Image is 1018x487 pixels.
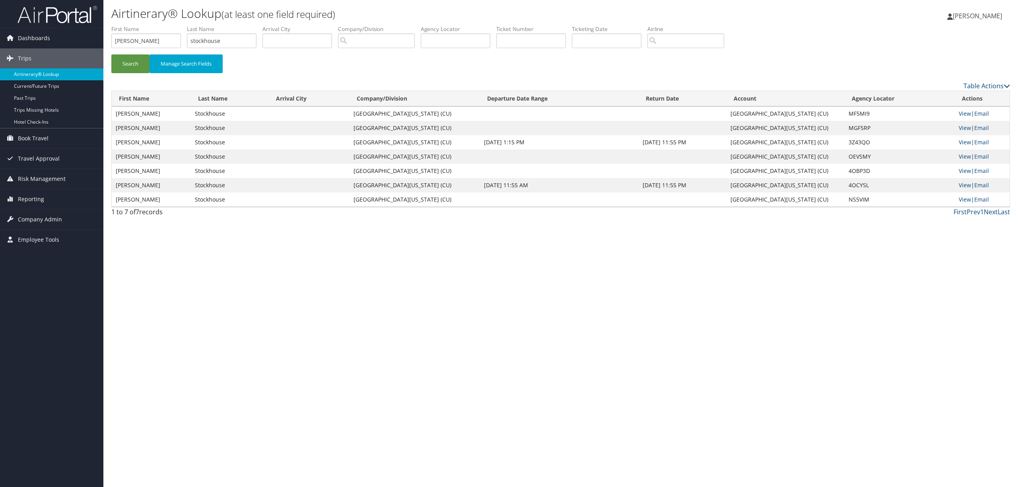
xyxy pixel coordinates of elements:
th: Account: activate to sort column ascending [727,91,845,107]
div: 1 to 7 of records [111,207,327,221]
td: [DATE] 11:55 AM [480,178,639,192]
td: Stockhouse [191,135,269,149]
label: Company/Division [338,25,421,33]
label: First Name [111,25,187,33]
td: | [955,192,1010,207]
a: View [959,196,971,203]
td: [GEOGRAPHIC_DATA][US_STATE] (CU) [727,121,845,135]
a: View [959,110,971,117]
td: Stockhouse [191,178,269,192]
th: Actions [955,91,1010,107]
span: [PERSON_NAME] [953,12,1002,20]
label: Ticketing Date [572,25,647,33]
th: Departure Date Range: activate to sort column ascending [480,91,639,107]
span: Reporting [18,189,44,209]
a: View [959,167,971,175]
label: Arrival City [262,25,338,33]
a: Prev [967,208,980,216]
a: Email [974,167,989,175]
span: Book Travel [18,128,49,148]
td: MGF5RP [845,121,955,135]
a: [PERSON_NAME] [947,4,1010,28]
button: Manage Search Fields [150,54,223,73]
td: [GEOGRAPHIC_DATA][US_STATE] (CU) [350,164,480,178]
a: View [959,181,971,189]
td: [GEOGRAPHIC_DATA][US_STATE] (CU) [350,107,480,121]
td: [GEOGRAPHIC_DATA][US_STATE] (CU) [727,178,845,192]
td: [PERSON_NAME] [112,178,191,192]
span: Risk Management [18,169,66,189]
td: [DATE] 11:55 PM [639,178,727,192]
span: Employee Tools [18,230,59,250]
label: Airline [647,25,730,33]
td: [PERSON_NAME] [112,121,191,135]
a: View [959,124,971,132]
td: | [955,135,1010,149]
th: Return Date: activate to sort column ascending [639,91,727,107]
td: [GEOGRAPHIC_DATA][US_STATE] (CU) [727,135,845,149]
a: Email [974,138,989,146]
label: Last Name [187,25,262,33]
span: Travel Approval [18,149,60,169]
td: Stockhouse [191,149,269,164]
td: [GEOGRAPHIC_DATA][US_STATE] (CU) [350,178,480,192]
a: Next [984,208,998,216]
td: OEVSMY [845,149,955,164]
th: Agency Locator: activate to sort column ascending [845,91,955,107]
td: [PERSON_NAME] [112,135,191,149]
span: 7 [136,208,139,216]
a: Email [974,181,989,189]
td: [PERSON_NAME] [112,164,191,178]
td: MF5MI9 [845,107,955,121]
td: | [955,164,1010,178]
td: | [955,178,1010,192]
h1: Airtinerary® Lookup [111,5,711,22]
td: [GEOGRAPHIC_DATA][US_STATE] (CU) [350,121,480,135]
th: Arrival City: activate to sort column descending [269,91,350,107]
td: [GEOGRAPHIC_DATA][US_STATE] (CU) [727,192,845,207]
a: First [954,208,967,216]
td: [PERSON_NAME] [112,192,191,207]
td: | [955,121,1010,135]
td: [GEOGRAPHIC_DATA][US_STATE] (CU) [350,149,480,164]
td: [GEOGRAPHIC_DATA][US_STATE] (CU) [727,164,845,178]
td: Stockhouse [191,192,269,207]
th: Last Name: activate to sort column ascending [191,91,269,107]
td: Stockhouse [191,164,269,178]
td: NS5VIM [845,192,955,207]
td: [PERSON_NAME] [112,107,191,121]
a: 1 [980,208,984,216]
td: | [955,149,1010,164]
span: Dashboards [18,28,50,48]
img: airportal-logo.png [17,5,97,24]
td: 3Z43QO [845,135,955,149]
label: Ticket Number [496,25,572,33]
td: Stockhouse [191,121,269,135]
a: Email [974,124,989,132]
a: View [959,138,971,146]
a: Table Actions [964,81,1010,90]
th: First Name: activate to sort column ascending [112,91,191,107]
label: Agency Locator [421,25,496,33]
td: [DATE] 11:55 PM [639,135,727,149]
a: Last [998,208,1010,216]
td: [GEOGRAPHIC_DATA][US_STATE] (CU) [727,149,845,164]
a: Email [974,110,989,117]
td: [DATE] 1:15 PM [480,135,639,149]
a: Email [974,196,989,203]
td: [PERSON_NAME] [112,149,191,164]
td: [GEOGRAPHIC_DATA][US_STATE] (CU) [727,107,845,121]
td: | [955,107,1010,121]
span: Company Admin [18,210,62,229]
td: 4OCYSL [845,178,955,192]
td: [GEOGRAPHIC_DATA][US_STATE] (CU) [350,192,480,207]
small: (at least one field required) [221,8,335,21]
th: Company/Division [350,91,480,107]
td: 4OBP3D [845,164,955,178]
td: Stockhouse [191,107,269,121]
span: Trips [18,49,31,68]
td: [GEOGRAPHIC_DATA][US_STATE] (CU) [350,135,480,149]
a: Email [974,153,989,160]
button: Search [111,54,150,73]
a: View [959,153,971,160]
